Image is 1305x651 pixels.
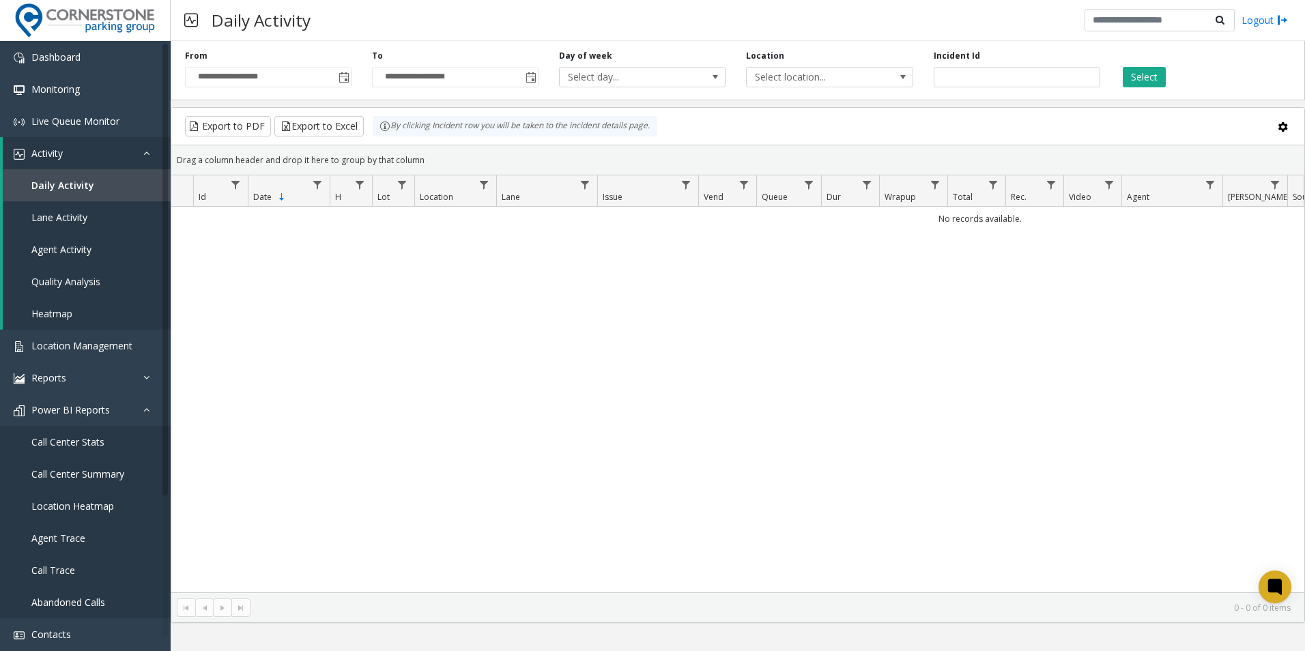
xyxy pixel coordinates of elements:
span: Location Management [31,339,132,352]
span: Video [1069,191,1091,203]
span: Dur [827,191,841,203]
a: Parker Filter Menu [1266,175,1285,194]
span: Wrapup [885,191,916,203]
span: [PERSON_NAME] [1228,191,1290,203]
img: infoIcon.svg [379,121,390,132]
a: Total Filter Menu [984,175,1003,194]
span: Lane [502,191,520,203]
a: Issue Filter Menu [677,175,695,194]
a: Rec. Filter Menu [1042,175,1061,194]
span: Toggle popup [523,68,538,87]
label: From [185,50,207,62]
a: Queue Filter Menu [800,175,818,194]
a: Quality Analysis [3,265,171,298]
a: Heatmap [3,298,171,330]
span: Power BI Reports [31,403,110,416]
span: Daily Activity [31,179,94,192]
a: Dur Filter Menu [858,175,876,194]
span: Reports [31,371,66,384]
a: Logout [1242,13,1288,27]
span: Agent Trace [31,532,85,545]
span: Live Queue Monitor [31,115,119,128]
a: Lane Filter Menu [576,175,594,194]
label: Location [746,50,784,62]
button: Export to PDF [185,116,271,136]
span: Total [953,191,973,203]
div: Data table [171,175,1304,592]
label: To [372,50,383,62]
a: Activity [3,137,171,169]
a: Lot Filter Menu [393,175,412,194]
img: 'icon' [14,405,25,416]
span: Heatmap [31,307,72,320]
span: Abandoned Calls [31,596,105,609]
a: Video Filter Menu [1100,175,1119,194]
span: Activity [31,147,63,160]
label: Day of week [559,50,612,62]
a: Wrapup Filter Menu [926,175,945,194]
span: Call Center Stats [31,435,104,448]
a: Daily Activity [3,169,171,201]
h3: Daily Activity [205,3,317,37]
span: Vend [704,191,723,203]
span: Quality Analysis [31,275,100,288]
a: H Filter Menu [351,175,369,194]
img: pageIcon [184,3,198,37]
img: 'icon' [14,117,25,128]
span: Dashboard [31,50,81,63]
a: Agent Filter Menu [1201,175,1220,194]
span: Call Trace [31,564,75,577]
a: Agent Activity [3,233,171,265]
span: Contacts [31,628,71,641]
button: Select [1123,67,1166,87]
span: Date [253,191,272,203]
span: Lane Activity [31,211,87,224]
div: By clicking Incident row you will be taken to the incident details page. [373,116,657,136]
span: Id [199,191,206,203]
div: Drag a column header and drop it here to group by that column [171,148,1304,172]
span: Sortable [276,192,287,203]
a: Id Filter Menu [227,175,245,194]
img: 'icon' [14,85,25,96]
a: Date Filter Menu [309,175,327,194]
span: Select day... [560,68,692,87]
a: Vend Filter Menu [735,175,754,194]
span: Toggle popup [336,68,351,87]
span: Monitoring [31,83,80,96]
img: 'icon' [14,630,25,641]
a: Location Filter Menu [475,175,493,194]
span: Lot [377,191,390,203]
span: Agent Activity [31,243,91,256]
span: Call Center Summary [31,467,124,480]
button: Export to Excel [274,116,364,136]
span: Rec. [1011,191,1027,203]
span: Location [420,191,453,203]
span: Select location... [747,68,879,87]
a: Lane Activity [3,201,171,233]
img: logout [1277,13,1288,27]
img: 'icon' [14,341,25,352]
span: H [335,191,341,203]
img: 'icon' [14,149,25,160]
label: Incident Id [934,50,980,62]
img: 'icon' [14,373,25,384]
span: Issue [603,191,622,203]
span: Queue [762,191,788,203]
kendo-pager-info: 0 - 0 of 0 items [259,602,1291,613]
span: Location Heatmap [31,500,114,512]
img: 'icon' [14,53,25,63]
span: Agent [1127,191,1149,203]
